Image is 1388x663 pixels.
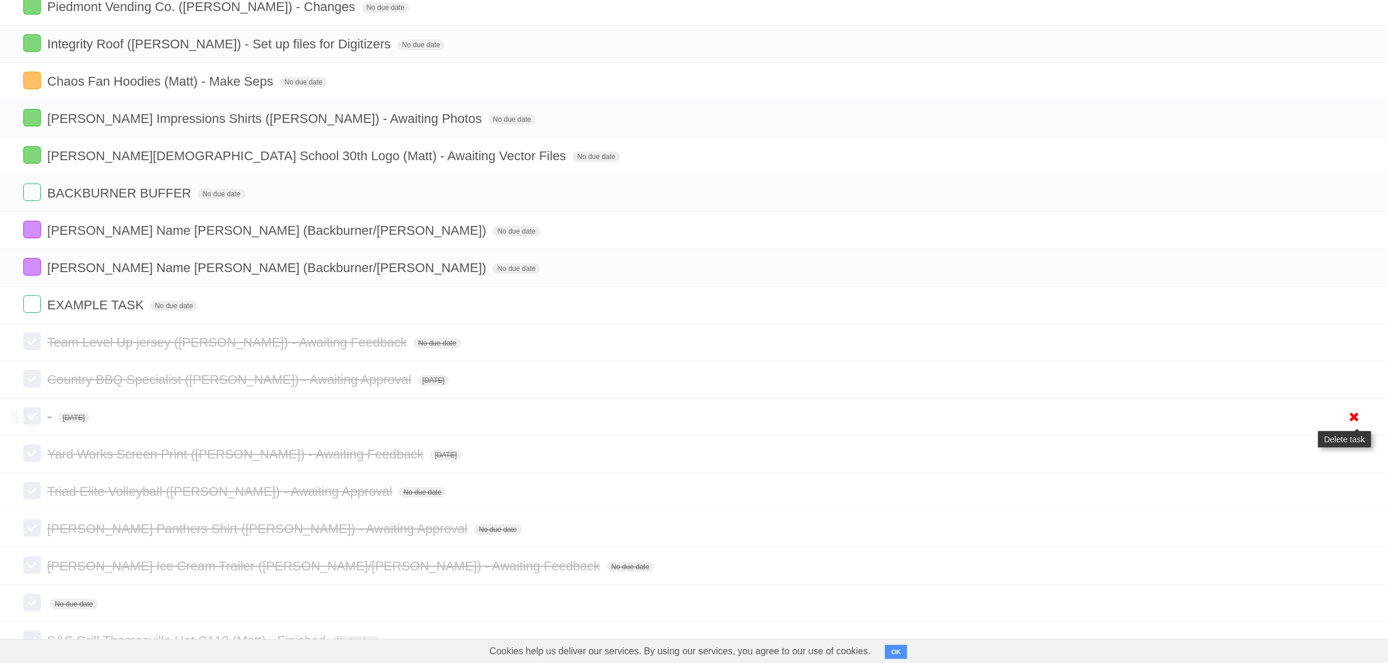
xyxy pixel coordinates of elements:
[47,633,329,648] span: S&S Grill Thomasville Hat C112 (Matt) - Finished
[47,260,489,275] span: [PERSON_NAME] Name [PERSON_NAME] (Backburner/[PERSON_NAME])
[418,375,449,386] span: [DATE]
[23,370,41,387] label: Done
[23,72,41,89] label: Done
[47,335,410,350] span: Team Level Up jersey ([PERSON_NAME]) - Awaiting Feedback
[47,111,484,126] span: [PERSON_NAME] Impressions Shirts ([PERSON_NAME]) - Awaiting Photos
[413,338,461,348] span: No due date
[47,372,414,387] span: Country BBQ Specialist ([PERSON_NAME]) - Awaiting Approval
[50,599,97,609] span: No due date
[885,645,908,659] button: OK
[607,562,654,572] span: No due date
[150,301,198,311] span: No due date
[47,223,489,238] span: [PERSON_NAME] Name [PERSON_NAME] (Backburner/[PERSON_NAME])
[23,258,41,276] label: Done
[58,412,90,423] span: [DATE]
[23,631,41,648] label: Done
[489,114,536,125] span: No due date
[23,109,41,126] label: Done
[478,640,883,663] span: Cookies help us deliver our services. By using our services, you agree to our use of cookies.
[23,295,41,313] label: Done
[23,221,41,238] label: Done
[23,34,41,52] label: Done
[23,482,41,499] label: Done
[23,184,41,201] label: Done
[198,189,245,199] span: No due date
[493,263,540,274] span: No due date
[430,450,462,460] span: [DATE]
[47,298,146,312] span: EXAMPLE TASK
[47,447,427,461] span: Yard Works Screen Print ([PERSON_NAME]) - Awaiting Feedback
[23,146,41,164] label: Done
[493,226,540,237] span: No due date
[47,37,393,51] span: Integrity Roof ([PERSON_NAME]) - Set up files for Digitizers
[332,636,379,647] span: No due date
[47,186,194,200] span: BACKBURNER BUFFER
[23,594,41,611] label: Done
[362,2,409,13] span: No due date
[47,74,276,89] span: Chaos Fan Hoodies (Matt) - Make Seps
[23,556,41,574] label: Done
[399,487,446,498] span: No due date
[47,521,470,536] span: [PERSON_NAME] Panthers Shirt ([PERSON_NAME]) - Awaiting Approval
[572,151,620,162] span: No due date
[398,40,445,50] span: No due date
[280,77,327,87] span: No due date
[47,484,395,499] span: Triad Elite Volleyball ([PERSON_NAME]) - Awaiting Approval
[23,519,41,537] label: Done
[23,333,41,350] label: Done
[47,559,603,573] span: [PERSON_NAME] Ice Cream Trailer ([PERSON_NAME]/[PERSON_NAME]) - Awaiting Feedback
[47,410,54,424] span: -
[23,445,41,462] label: Done
[474,524,521,535] span: No due date
[47,149,569,163] span: [PERSON_NAME][DEMOGRAPHIC_DATA] School 30th Logo (Matt) - Awaiting Vector Files
[23,407,41,425] label: Done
